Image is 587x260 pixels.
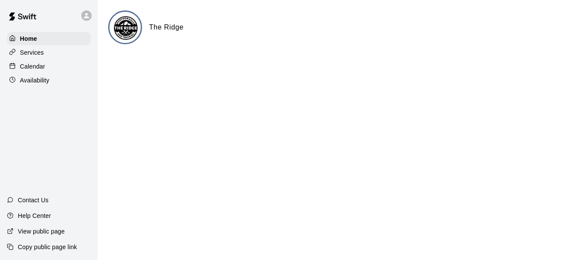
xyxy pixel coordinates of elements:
[109,12,142,44] img: The Ridge logo
[7,74,91,87] a: Availability
[18,196,49,204] p: Contact Us
[18,227,65,236] p: View public page
[20,34,37,43] p: Home
[7,60,91,73] a: Calendar
[20,76,50,85] p: Availability
[20,48,44,57] p: Services
[149,22,184,33] h6: The Ridge
[7,46,91,59] a: Services
[7,32,91,45] a: Home
[18,243,77,251] p: Copy public page link
[20,62,45,71] p: Calendar
[18,211,51,220] p: Help Center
